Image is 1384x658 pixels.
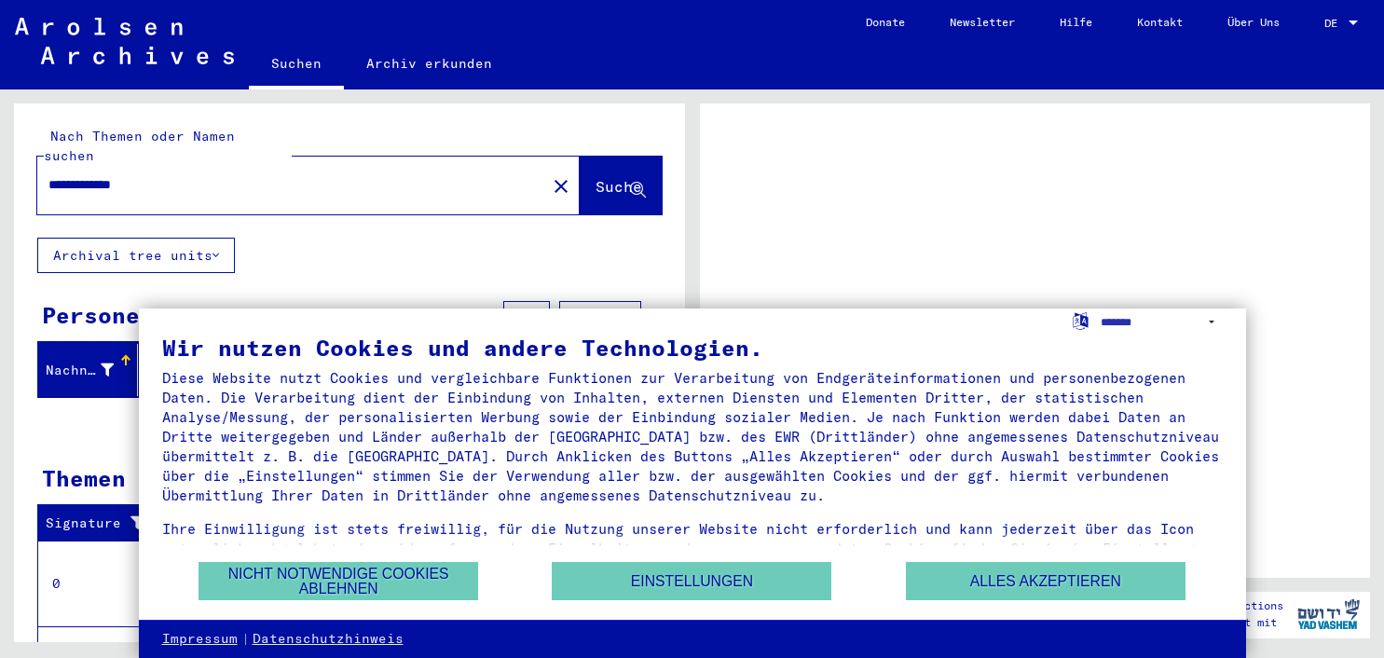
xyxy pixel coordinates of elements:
[596,177,642,196] span: Suche
[253,630,404,649] a: Datenschutzhinweis
[42,461,126,495] div: Themen
[37,238,235,273] button: Archival tree units
[46,514,152,533] div: Signature
[1071,311,1090,329] label: Sprache auswählen
[162,368,1223,505] div: Diese Website nutzt Cookies und vergleichbare Funktionen zur Verarbeitung von Endgeräteinformatio...
[249,41,344,89] a: Suchen
[162,336,1223,359] div: Wir nutzen Cookies und andere Technologien.
[42,298,154,332] div: Personen
[344,41,514,86] a: Archiv erkunden
[1294,591,1363,637] img: yv_logo.png
[542,167,580,204] button: Clear
[550,175,572,198] mat-icon: close
[44,128,235,164] mat-label: Nach Themen oder Namen suchen
[15,18,234,64] img: Arolsen_neg.svg
[1101,308,1223,336] select: Sprache auswählen
[46,355,137,385] div: Nachname
[552,562,831,600] button: Einstellungen
[162,630,238,649] a: Impressum
[46,509,171,539] div: Signature
[46,361,114,380] div: Nachname
[199,562,478,600] button: Nicht notwendige Cookies ablehnen
[162,519,1223,578] div: Ihre Einwilligung ist stets freiwillig, für die Nutzung unserer Website nicht erforderlich und ka...
[580,157,662,214] button: Suche
[906,562,1185,600] button: Alles akzeptieren
[1324,17,1345,30] span: DE
[38,541,167,626] td: 0
[559,301,641,336] button: Filter
[38,344,138,396] mat-header-cell: Nachname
